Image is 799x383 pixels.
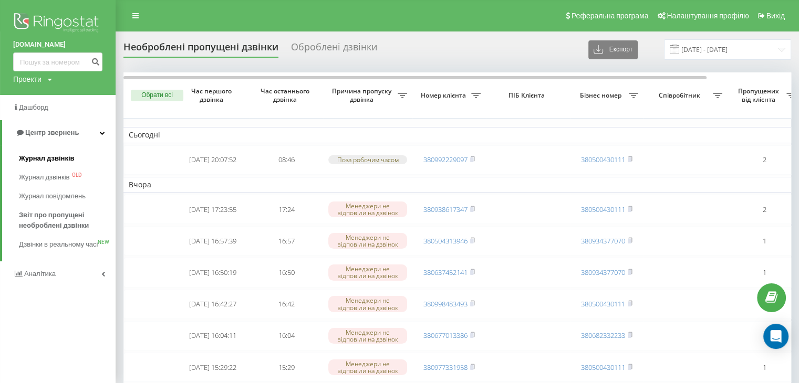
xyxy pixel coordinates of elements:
span: Реферальна програма [572,12,649,20]
td: 16:57 [250,226,323,256]
td: [DATE] 16:50:19 [176,258,250,287]
span: Журнал повідомлень [19,191,86,201]
div: Менеджери не відповіли на дзвінок [328,264,407,280]
a: 380637452141 [423,268,468,277]
td: [DATE] 15:29:22 [176,353,250,382]
a: Дзвінки в реальному часіNEW [19,235,116,254]
a: Звіт про пропущені необроблені дзвінки [19,206,116,235]
a: 380500430111 [581,155,625,164]
div: Менеджери не відповіли на дзвінок [328,201,407,217]
a: 380938617347 [423,205,468,214]
div: Менеджери не відповіли на дзвінок [328,233,407,249]
td: 08:46 [250,145,323,175]
div: Менеджери не відповіли на дзвінок [328,328,407,344]
a: 380500430111 [581,363,625,372]
button: Експорт [588,40,638,59]
div: Оброблені дзвінки [291,41,377,58]
a: Центр звернень [2,120,116,145]
td: 15:29 [250,353,323,382]
span: Журнал дзвінків [19,172,69,183]
div: Проекти [13,74,41,84]
span: Номер клієнта [418,91,471,100]
td: 16:50 [250,258,323,287]
td: 17:24 [250,195,323,224]
span: Журнал дзвінків [19,153,75,164]
span: Пропущених від клієнта [733,87,786,103]
a: 380682332233 [581,331,625,340]
a: 380998483493 [423,299,468,308]
span: Звіт про пропущені необроблені дзвінки [19,210,110,231]
a: 380992229097 [423,155,468,164]
a: Журнал дзвінків [19,149,116,168]
img: Ringostat logo [13,10,102,37]
td: [DATE] 16:57:39 [176,226,250,256]
span: Аналiтика [24,270,56,278]
a: 380677013386 [423,331,468,340]
td: [DATE] 16:04:11 [176,321,250,350]
span: ПІБ Клієнта [495,91,561,100]
span: Центр звернень [25,129,79,136]
a: 380500430111 [581,299,625,308]
span: Бізнес номер [575,91,629,100]
span: Дзвінки в реальному часі [19,239,98,250]
div: Менеджери не відповіли на дзвінок [328,296,407,312]
div: Необроблені пропущені дзвінки [123,41,278,58]
td: 16:42 [250,290,323,319]
a: 380934377070 [581,236,625,246]
div: Менеджери не відповіли на дзвінок [328,359,407,375]
td: [DATE] 20:07:52 [176,145,250,175]
a: Журнал повідомлень [19,187,116,206]
a: 380500430111 [581,205,625,214]
span: Дашборд [19,103,48,111]
span: Час останнього дзвінка [258,87,315,103]
div: Open Intercom Messenger [763,324,788,349]
td: 16:04 [250,321,323,350]
span: Вихід [766,12,785,20]
a: [DOMAIN_NAME] [13,39,102,50]
div: Поза робочим часом [328,155,407,164]
td: [DATE] 16:42:27 [176,290,250,319]
span: Співробітник [649,91,713,100]
a: Журнал дзвінківOLD [19,168,116,187]
button: Обрати всі [131,90,183,101]
input: Пошук за номером [13,52,102,71]
a: 380504313946 [423,236,468,246]
span: Налаштування профілю [667,12,749,20]
td: [DATE] 17:23:55 [176,195,250,224]
span: Причина пропуску дзвінка [328,87,398,103]
a: 380977331958 [423,363,468,372]
a: 380934377070 [581,268,625,277]
span: Час першого дзвінка [184,87,241,103]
